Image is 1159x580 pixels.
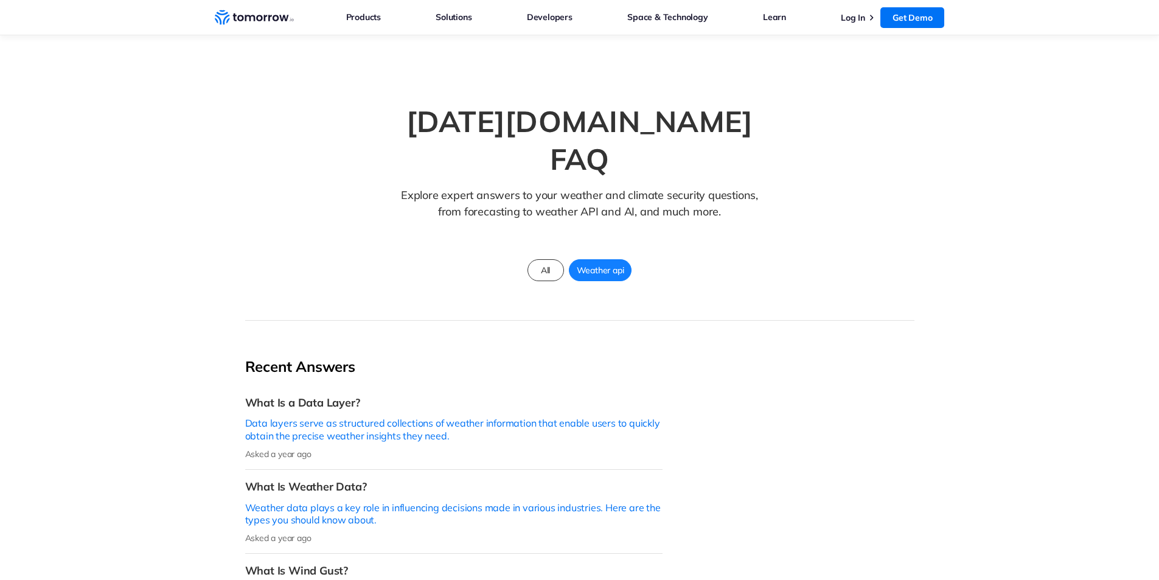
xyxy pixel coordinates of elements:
[245,417,663,442] p: Data layers serve as structured collections of weather information that enable users to quickly o...
[527,259,564,281] a: All
[880,7,944,28] a: Get Demo
[215,9,294,27] a: Home link
[245,386,663,470] a: What Is a Data Layer?Data layers serve as structured collections of weather information that enab...
[627,9,708,25] a: Space & Technology
[346,9,381,25] a: Products
[245,449,663,459] p: Asked a year ago
[569,259,632,281] a: Weather api
[841,12,865,23] a: Log In
[395,187,764,239] p: Explore expert answers to your weather and climate security questions, from forecasting to weathe...
[763,9,786,25] a: Learn
[245,533,663,543] p: Asked a year ago
[245,480,663,494] h3: What Is Weather Data?
[245,396,663,410] h3: What Is a Data Layer?
[245,564,663,578] h3: What Is Wind Gust?
[373,102,787,178] h1: [DATE][DOMAIN_NAME] FAQ
[245,501,663,527] p: Weather data plays a key role in influencing decisions made in various industries. Here are the t...
[436,9,472,25] a: Solutions
[534,262,557,278] span: All
[527,9,573,25] a: Developers
[245,357,663,376] h2: Recent Answers
[245,470,663,554] a: What Is Weather Data?Weather data plays a key role in influencing decisions made in various indus...
[569,262,632,278] span: Weather api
